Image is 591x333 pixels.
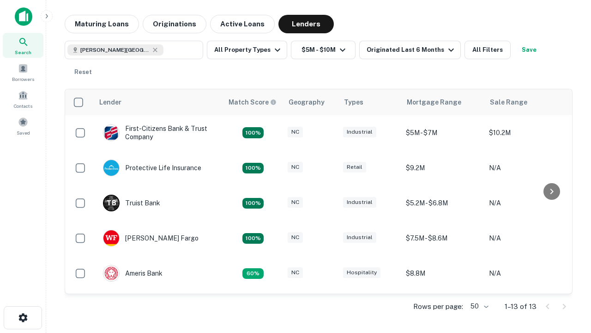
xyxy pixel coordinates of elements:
[401,256,484,291] td: $8.8M
[242,268,264,279] div: Matching Properties: 1, hasApolloMatch: undefined
[401,89,484,115] th: Mortgage Range
[359,41,461,59] button: Originated Last 6 Months
[283,89,338,115] th: Geography
[407,97,461,108] div: Mortgage Range
[464,41,511,59] button: All Filters
[467,300,490,313] div: 50
[484,150,567,185] td: N/A
[401,150,484,185] td: $9.2M
[3,33,43,58] a: Search
[242,163,264,174] div: Matching Properties: 2, hasApolloMatch: undefined
[343,197,376,208] div: Industrial
[80,46,150,54] span: [PERSON_NAME][GEOGRAPHIC_DATA], [GEOGRAPHIC_DATA]
[223,89,283,115] th: Capitalize uses an advanced AI algorithm to match your search with the best lender. The match sco...
[343,162,366,173] div: Retail
[338,89,401,115] th: Types
[103,125,119,141] img: picture
[288,127,303,137] div: NC
[103,160,201,176] div: Protective Life Insurance
[344,97,363,108] div: Types
[17,129,30,136] span: Saved
[401,115,484,150] td: $5M - $7M
[242,233,264,244] div: Matching Properties: 2, hasApolloMatch: undefined
[94,89,223,115] th: Lender
[484,256,567,291] td: N/A
[229,97,275,107] h6: Match Score
[367,44,457,55] div: Originated Last 6 Months
[210,15,275,33] button: Active Loans
[288,162,303,173] div: NC
[3,60,43,85] a: Borrowers
[490,97,527,108] div: Sale Range
[15,7,32,26] img: capitalize-icon.png
[505,301,537,312] p: 1–13 of 13
[103,265,119,281] img: picture
[68,63,98,81] button: Reset
[484,185,567,221] td: N/A
[484,221,567,256] td: N/A
[65,15,139,33] button: Maturing Loans
[107,198,116,208] p: T B
[103,124,214,141] div: First-citizens Bank & Trust Company
[3,113,43,138] a: Saved
[288,267,303,278] div: NC
[401,185,484,221] td: $5.2M - $6.8M
[99,97,121,108] div: Lender
[103,265,163,282] div: Ameris Bank
[545,259,591,303] iframe: Chat Widget
[103,195,160,211] div: Truist Bank
[514,41,544,59] button: Save your search to get updates of matches that match your search criteria.
[288,232,303,243] div: NC
[288,197,303,208] div: NC
[343,267,380,278] div: Hospitality
[401,221,484,256] td: $7.5M - $8.6M
[229,97,277,107] div: Capitalize uses an advanced AI algorithm to match your search with the best lender. The match sco...
[343,127,376,137] div: Industrial
[413,301,463,312] p: Rows per page:
[12,75,34,83] span: Borrowers
[14,102,32,110] span: Contacts
[343,232,376,243] div: Industrial
[3,86,43,111] a: Contacts
[484,115,567,150] td: $10.2M
[291,41,356,59] button: $5M - $10M
[143,15,206,33] button: Originations
[103,160,119,176] img: picture
[207,41,287,59] button: All Property Types
[103,230,119,246] img: picture
[401,291,484,326] td: $9.2M
[484,291,567,326] td: N/A
[15,49,31,56] span: Search
[289,97,325,108] div: Geography
[103,230,199,247] div: [PERSON_NAME] Fargo
[484,89,567,115] th: Sale Range
[242,127,264,138] div: Matching Properties: 2, hasApolloMatch: undefined
[278,15,334,33] button: Lenders
[242,198,264,209] div: Matching Properties: 3, hasApolloMatch: undefined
